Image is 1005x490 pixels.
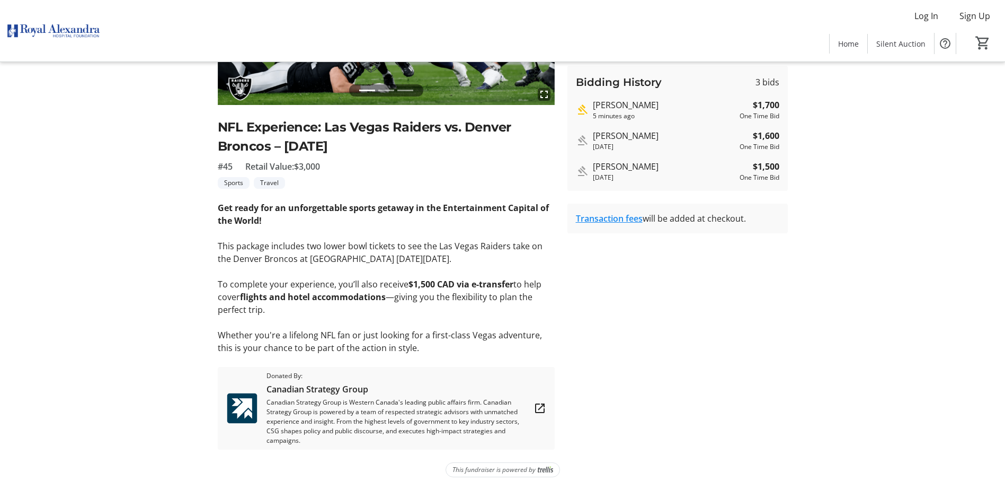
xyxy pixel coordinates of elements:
[452,465,536,475] span: This fundraiser is powered by
[973,33,992,52] button: Cart
[753,129,779,142] strong: $1,600
[593,111,735,121] div: 5 minutes ago
[576,134,589,147] mat-icon: Outbid
[593,142,735,152] div: [DATE]
[593,129,735,142] div: [PERSON_NAME]
[593,173,735,182] div: [DATE]
[876,38,926,49] span: Silent Auction
[576,165,589,178] mat-icon: Outbid
[266,371,525,381] span: Donated By:
[593,160,735,173] div: [PERSON_NAME]
[576,103,589,116] mat-icon: Highest bid
[740,142,779,152] div: One Time Bid
[6,4,101,57] img: Royal Alexandra Hospital Foundation's Logo
[906,7,947,24] button: Log In
[218,118,555,156] h2: NFL Experience: Las Vegas Raiders vs. Denver Broncos – [DATE]
[538,466,553,474] img: Trellis Logo
[576,74,662,90] h3: Bidding History
[576,212,779,225] div: will be added at checkout.
[914,10,938,22] span: Log In
[935,33,956,54] button: Help
[576,213,643,224] a: Transaction fees
[266,383,525,396] span: Canadian Strategy Group
[218,367,555,450] a: Canadian Strategy GroupDonated By:Canadian Strategy GroupCanadian Strategy Group is Western Canad...
[538,88,550,101] mat-icon: fullscreen
[245,160,320,173] span: Retail Value: $3,000
[408,278,513,290] strong: $1,500 CAD via e-transfer
[755,76,779,89] span: 3 bids
[830,34,867,54] a: Home
[593,99,735,111] div: [PERSON_NAME]
[753,99,779,111] strong: $1,700
[254,177,285,189] tr-label-badge: Travel
[218,240,555,265] p: This package includes two lower bowl tickets to see the Las Vegas Raiders take on the Denver Bron...
[740,111,779,121] div: One Time Bid
[226,392,258,424] img: Canadian Strategy Group
[218,329,555,354] p: Whether you're a lifelong NFL fan or just looking for a first-class Vegas adventure, this is your...
[753,160,779,173] strong: $1,500
[218,202,549,226] strong: Get ready for an unforgettable sports getaway in the Entertainment Capital of the World!
[240,291,386,303] strong: flights and hotel accommodations
[868,34,934,54] a: Silent Auction
[951,7,999,24] button: Sign Up
[959,10,990,22] span: Sign Up
[218,278,555,316] p: To complete your experience, you’ll also receive to help cover —giving you the flexibility to pla...
[218,160,233,173] span: #45
[218,177,250,189] tr-label-badge: Sports
[740,173,779,182] div: One Time Bid
[838,38,859,49] span: Home
[266,398,525,445] span: Canadian Strategy Group is Western Canada's leading public affairs firm. Canadian Strategy Group ...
